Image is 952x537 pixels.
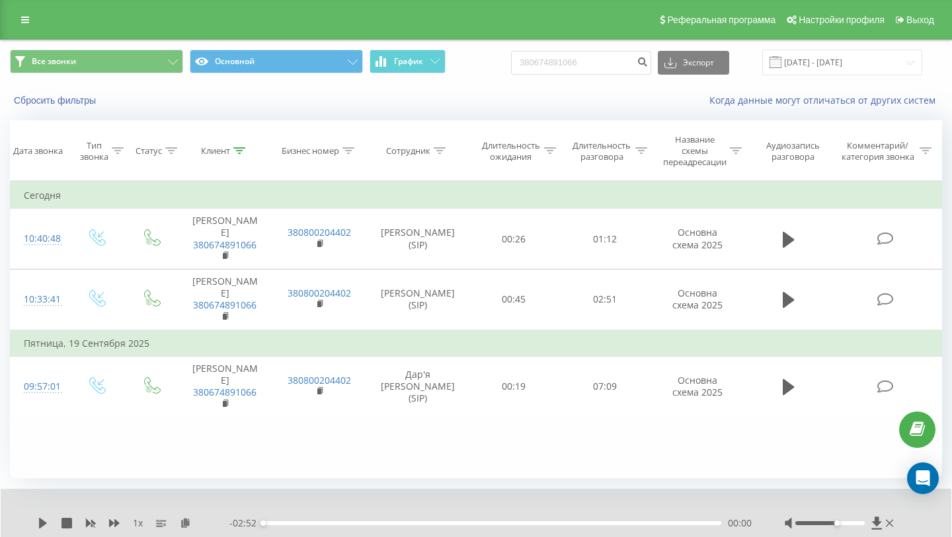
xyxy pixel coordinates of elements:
a: 380800204402 [288,374,351,386]
div: Длительность разговора [571,140,632,162]
button: Все звонки [10,50,183,73]
button: Основной [190,50,363,73]
td: Основна схема 2025 [651,356,745,417]
span: Все звонки [32,56,76,67]
a: Когда данные могут отличаться от других систем [709,94,942,106]
td: 02:51 [559,269,651,330]
a: 380674891066 [193,238,257,251]
div: Тип звонка [80,140,108,162]
td: [PERSON_NAME] (SIP) [367,269,469,330]
div: Accessibility label [834,520,840,526]
td: [PERSON_NAME] [178,269,272,330]
span: График [394,57,423,66]
div: Сотрудник [386,145,430,157]
div: Название схемы переадресации [662,134,727,168]
a: 380674891066 [193,386,257,398]
td: Основна схема 2025 [651,209,745,269]
span: Выход [906,15,934,25]
td: Дар'я [PERSON_NAME] (SIP) [367,356,469,417]
input: Поиск по номеру [511,51,651,75]
span: 00:00 [728,517,752,530]
td: 01:12 [559,209,651,269]
button: Экспорт [658,51,729,75]
td: 07:09 [559,356,651,417]
button: График [370,50,446,73]
span: - 02:52 [229,517,263,530]
td: Сегодня [11,182,942,209]
div: 10:33:41 [24,287,56,312]
span: Реферальная программа [667,15,775,25]
div: Дата звонка [13,145,63,157]
div: 10:40:48 [24,226,56,252]
td: Основна схема 2025 [651,269,745,330]
button: Сбросить фильтры [10,94,102,106]
td: 00:26 [469,209,560,269]
div: Open Intercom Messenger [907,462,939,494]
div: Статус [136,145,162,157]
td: 00:45 [469,269,560,330]
a: 380674891066 [193,299,257,311]
div: Accessibility label [260,520,266,526]
div: Клиент [201,145,230,157]
td: [PERSON_NAME] [178,209,272,269]
div: Длительность ожидания [481,140,541,162]
span: Настройки профиля [799,15,885,25]
div: Аудиозапись разговора [757,140,829,162]
a: 380800204402 [288,226,351,238]
span: 1 x [133,517,143,530]
a: 380800204402 [288,287,351,299]
td: 00:19 [469,356,560,417]
div: 09:57:01 [24,374,56,400]
td: [PERSON_NAME] [178,356,272,417]
td: [PERSON_NAME] (SIP) [367,209,469,269]
td: Пятница, 19 Сентября 2025 [11,330,942,357]
div: Комментарий/категория звонка [839,140,916,162]
div: Бизнес номер [282,145,339,157]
